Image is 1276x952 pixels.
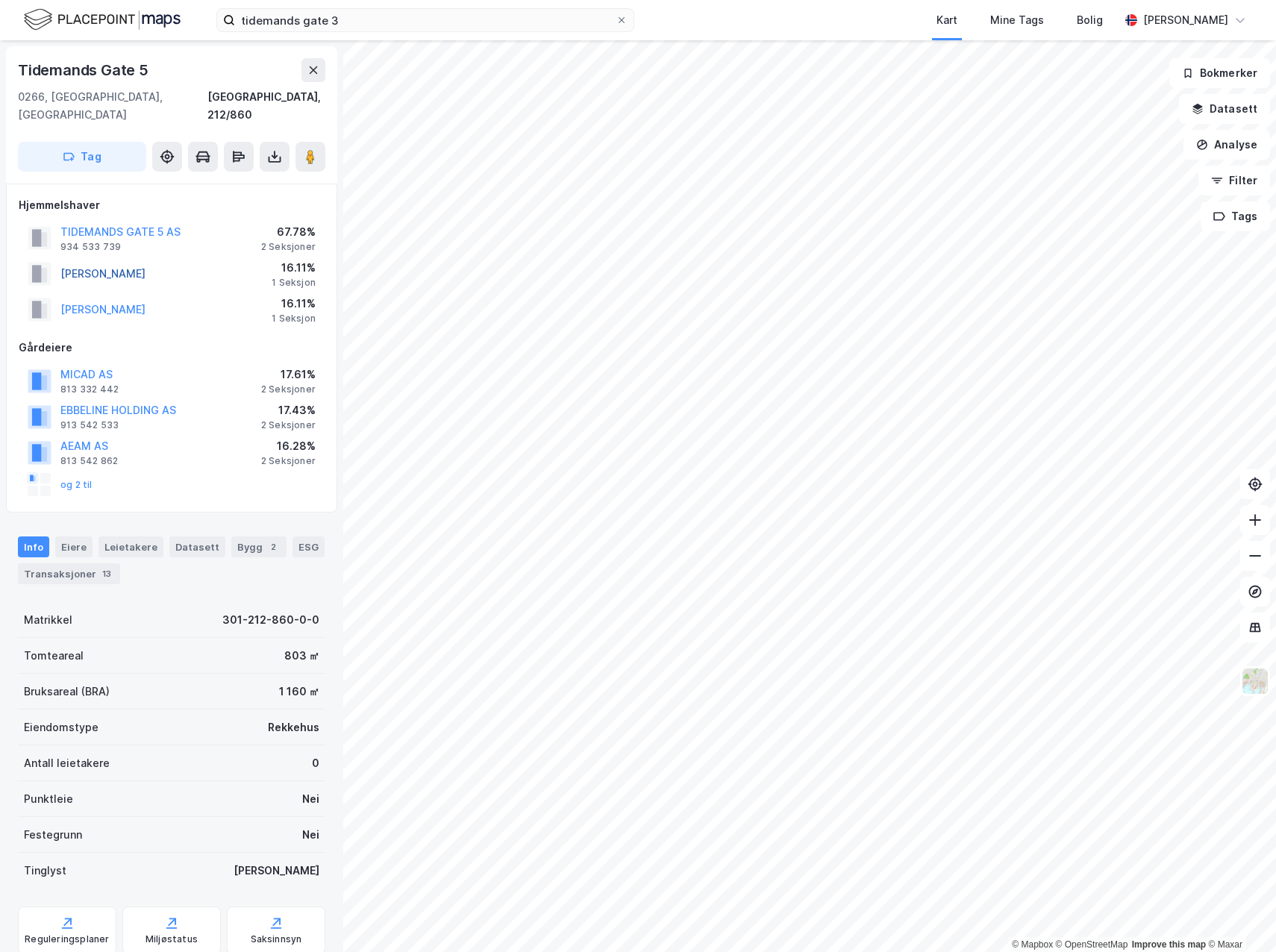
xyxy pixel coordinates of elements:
div: Matrikkel [24,611,72,629]
a: OpenStreetMap [1056,939,1128,950]
button: Analyse [1183,130,1270,160]
input: Søk på adresse, matrikkel, gårdeiere, leietakere eller personer [235,9,616,31]
div: Leietakere [98,536,163,557]
div: 13 [99,566,114,581]
div: Tinglyst [24,862,66,880]
div: 1 Seksjon [272,313,316,325]
div: 934 533 739 [60,241,121,253]
img: logo.f888ab2527a4732fd821a326f86c7f29.svg [24,7,181,33]
div: Nei [302,826,319,844]
div: Tidemands Gate 5 [18,58,151,82]
div: Info [18,536,49,557]
div: Eiendomstype [24,718,98,736]
div: 16.28% [261,437,316,455]
div: 0266, [GEOGRAPHIC_DATA], [GEOGRAPHIC_DATA] [18,88,207,124]
div: 301-212-860-0-0 [222,611,319,629]
div: 803 ㎡ [284,647,319,665]
div: Miljøstatus [146,933,198,945]
div: Gårdeiere [19,339,325,357]
a: Improve this map [1132,939,1206,950]
iframe: Chat Widget [1201,880,1276,952]
button: Filter [1198,166,1270,195]
div: 1 160 ㎡ [279,683,319,701]
div: [PERSON_NAME] [234,862,319,880]
div: 2 Seksjoner [261,383,316,395]
div: 0 [312,754,319,772]
div: [GEOGRAPHIC_DATA], 212/860 [207,88,325,124]
div: Punktleie [24,790,73,808]
div: Rekkehus [268,718,319,736]
img: Z [1241,667,1269,695]
div: Antall leietakere [24,754,110,772]
div: Saksinnsyn [251,933,302,945]
div: Kontrollprogram for chat [1201,880,1276,952]
div: 2 Seksjoner [261,455,316,467]
div: Festegrunn [24,826,82,844]
div: 16.11% [272,259,316,277]
button: Tags [1201,201,1270,231]
div: Bygg [231,536,287,557]
div: 2 Seksjoner [261,419,316,431]
div: Datasett [169,536,225,557]
div: Bruksareal (BRA) [24,683,110,701]
div: 16.11% [272,295,316,313]
div: Transaksjoner [18,563,120,584]
div: 2 [266,539,281,554]
button: Datasett [1179,94,1270,124]
div: 67.78% [261,223,316,241]
div: 1 Seksjon [272,277,316,289]
div: ESG [293,536,325,557]
div: Nei [302,790,319,808]
div: 2 Seksjoner [261,241,316,253]
div: Eiere [55,536,93,557]
div: Mine Tags [990,11,1044,29]
div: Hjemmelshaver [19,196,325,214]
div: 813 542 862 [60,455,118,467]
div: [PERSON_NAME] [1143,11,1228,29]
div: Kart [936,11,957,29]
a: Mapbox [1012,939,1053,950]
button: Bokmerker [1169,58,1270,88]
div: 17.43% [261,401,316,419]
div: Bolig [1077,11,1103,29]
button: Tag [18,142,146,172]
div: Tomteareal [24,647,84,665]
div: 813 332 442 [60,383,119,395]
div: 17.61% [261,366,316,383]
div: 913 542 533 [60,419,119,431]
div: Reguleringsplaner [25,933,109,945]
